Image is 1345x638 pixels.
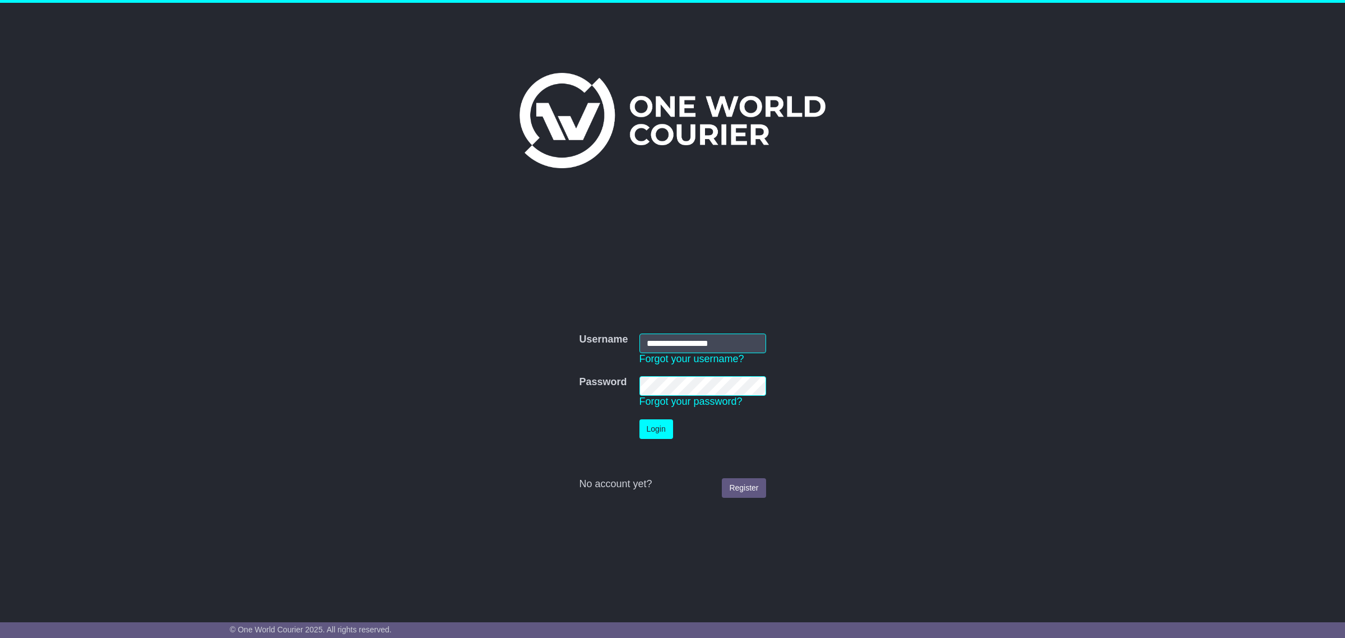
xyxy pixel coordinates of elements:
label: Username [579,334,628,346]
a: Forgot your password? [639,396,743,407]
img: One World [520,73,825,168]
label: Password [579,376,627,389]
button: Login [639,419,673,439]
a: Register [722,478,766,498]
div: No account yet? [579,478,766,491]
a: Forgot your username? [639,353,744,364]
span: © One World Courier 2025. All rights reserved. [230,625,392,634]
